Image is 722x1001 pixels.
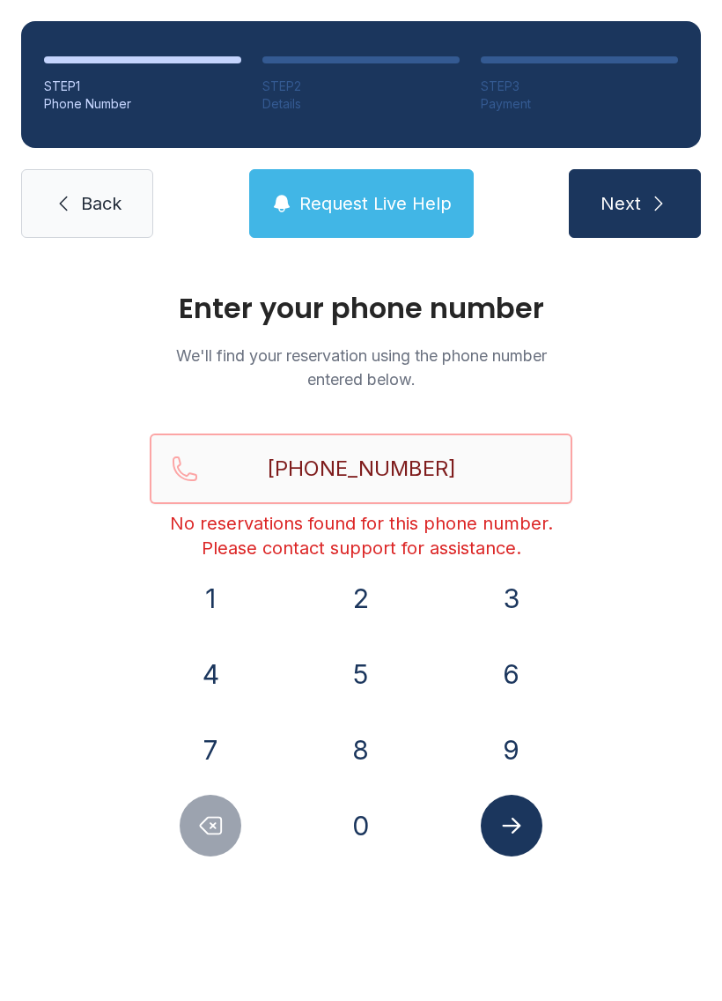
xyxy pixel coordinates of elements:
button: 8 [330,719,392,781]
div: No reservations found for this phone number. Please contact support for assistance. [150,511,572,560]
button: 1 [180,567,241,629]
h1: Enter your phone number [150,294,572,323]
button: 5 [330,643,392,705]
span: Request Live Help [299,191,452,216]
span: Back [81,191,122,216]
button: 9 [481,719,542,781]
div: STEP 3 [481,78,678,95]
button: 7 [180,719,241,781]
div: Payment [481,95,678,113]
button: 0 [330,795,392,856]
div: STEP 2 [262,78,460,95]
button: Delete number [180,795,241,856]
button: 3 [481,567,542,629]
button: 6 [481,643,542,705]
button: Submit lookup form [481,795,542,856]
div: Phone Number [44,95,241,113]
button: 2 [330,567,392,629]
div: STEP 1 [44,78,241,95]
span: Next [600,191,641,216]
div: Details [262,95,460,113]
input: Reservation phone number [150,434,572,504]
p: We'll find your reservation using the phone number entered below. [150,344,572,391]
button: 4 [180,643,241,705]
